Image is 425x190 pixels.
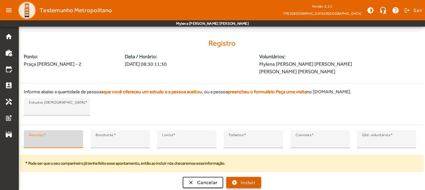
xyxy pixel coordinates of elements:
[24,53,117,60] strong: Ponto:
[20,39,424,48] h4: Registro
[5,98,13,105] mat-icon: handyman
[5,114,13,122] mat-icon: post_add
[226,177,261,188] button: Incluir
[296,133,312,137] mat-label: Convites
[5,65,13,73] mat-icon: edit_calendar
[413,5,422,15] span: Sair
[3,4,15,17] mat-icon: menu
[29,133,44,137] mat-label: Revistas
[241,179,255,186] span: Incluir
[125,53,252,60] strong: Data / Horário:
[5,131,13,138] mat-icon: stadium
[24,60,117,68] span: Praça [PERSON_NAME] - 2
[259,68,420,75] span: [PERSON_NAME] [PERSON_NAME]
[183,177,223,188] button: Cancelar
[18,1,36,20] img: Logo TPE
[197,179,218,186] span: Cancelar
[283,3,361,10] div: Versão: 2.2.2
[162,133,173,137] mat-label: Livros
[229,133,244,137] mat-label: Folhetos
[259,53,420,60] strong: Voluntários:
[20,155,424,172] div: * Pode ser que o seu companheiro já tenha feito esse apontamento, então ao incluir nós checaremos...
[259,60,420,68] span: Mylena [PERSON_NAME] [PERSON_NAME]
[125,60,252,68] span: [DATE] 08:30 11:30
[403,6,422,15] button: Sair
[5,49,13,57] mat-icon: work_history
[24,88,420,95] span: Informe abaixo a quantidade de pessoas , ou a pessoa no [DOMAIN_NAME].
[39,5,112,15] span: Testemunho Metropolitano
[5,33,13,40] mat-icon: home
[5,82,13,89] mat-icon: perm_contact_calendar
[96,133,113,137] mat-label: Brochuras
[15,1,112,20] a: Testemunho Metropolitano
[228,89,307,94] strong: preencheu o formulário Peça uma visita
[283,10,361,17] span: TPE [GEOGRAPHIC_DATA]/[GEOGRAPHIC_DATA]
[362,133,391,137] mat-label: Qtd. voluntários
[29,100,85,105] mat-label: Estudos [DEMOGRAPHIC_DATA]
[103,89,202,94] strong: que você ofereceu um estudo e a pessoa aceitou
